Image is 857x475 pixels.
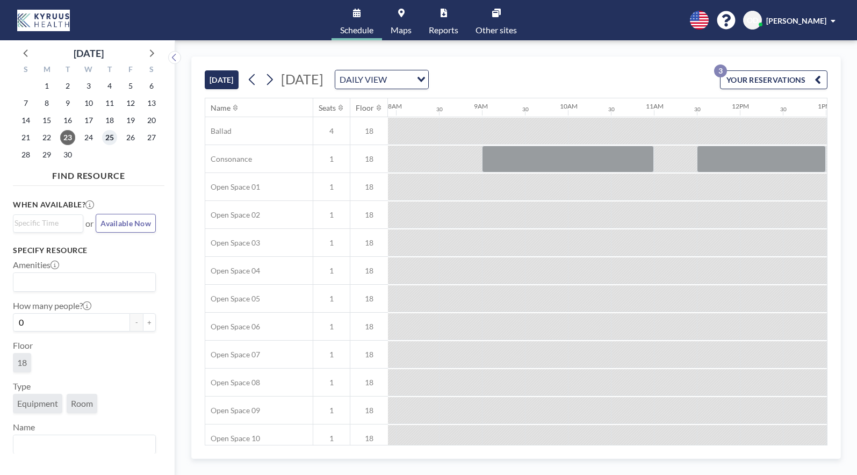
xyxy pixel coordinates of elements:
span: Other sites [476,26,517,34]
div: T [57,63,78,77]
div: 8AM [388,102,402,110]
div: W [78,63,99,77]
span: Sunday, September 28, 2025 [18,147,33,162]
span: Sunday, September 7, 2025 [18,96,33,111]
span: Open Space 07 [205,350,260,359]
span: 1 [313,182,350,192]
span: 1 [313,350,350,359]
span: 18 [350,126,388,136]
span: 1 [313,434,350,443]
span: Open Space 04 [205,266,260,276]
span: Room [71,398,93,409]
span: 18 [350,210,388,220]
div: Search for option [335,70,428,89]
span: 18 [17,357,27,368]
span: Tuesday, September 23, 2025 [60,130,75,145]
span: Thursday, September 25, 2025 [102,130,117,145]
label: Amenities [13,260,59,270]
input: Search for option [390,73,411,87]
span: Monday, September 15, 2025 [39,113,54,128]
div: 10AM [560,102,578,110]
span: Maps [391,26,412,34]
div: 9AM [474,102,488,110]
span: Wednesday, September 17, 2025 [81,113,96,128]
span: 1 [313,238,350,248]
span: Open Space 01 [205,182,260,192]
div: 11AM [646,102,664,110]
button: - [130,313,143,332]
div: [DATE] [74,46,104,61]
span: 1 [313,322,350,332]
span: 1 [313,294,350,304]
span: Open Space 08 [205,378,260,387]
span: or [85,218,93,229]
div: Search for option [13,273,155,291]
span: 18 [350,322,388,332]
span: Open Space 02 [205,210,260,220]
span: Monday, September 8, 2025 [39,96,54,111]
span: Open Space 06 [205,322,260,332]
div: 30 [694,106,701,113]
span: 18 [350,378,388,387]
label: Name [13,422,35,433]
span: Equipment [17,398,58,409]
button: Available Now [96,214,156,233]
div: Search for option [13,215,83,231]
span: Saturday, September 13, 2025 [144,96,159,111]
h3: Specify resource [13,246,156,255]
span: Friday, September 12, 2025 [123,96,138,111]
span: Tuesday, September 9, 2025 [60,96,75,111]
div: F [120,63,141,77]
span: Wednesday, September 3, 2025 [81,78,96,93]
span: 1 [313,154,350,164]
span: Wednesday, September 24, 2025 [81,130,96,145]
span: Tuesday, September 16, 2025 [60,113,75,128]
div: T [99,63,120,77]
span: Available Now [100,219,151,228]
span: 18 [350,238,388,248]
div: S [141,63,162,77]
span: Saturday, September 6, 2025 [144,78,159,93]
div: 30 [522,106,529,113]
span: Friday, September 5, 2025 [123,78,138,93]
span: Open Space 10 [205,434,260,443]
span: Consonance [205,154,252,164]
span: 18 [350,294,388,304]
p: 3 [714,64,727,77]
span: 18 [350,434,388,443]
button: + [143,313,156,332]
span: Thursday, September 18, 2025 [102,113,117,128]
span: Monday, September 1, 2025 [39,78,54,93]
div: 30 [436,106,443,113]
span: 4 [313,126,350,136]
span: Schedule [340,26,373,34]
span: 18 [350,154,388,164]
label: Type [13,381,31,392]
span: 18 [350,182,388,192]
div: Name [211,103,231,113]
input: Search for option [15,217,77,229]
span: 1 [313,378,350,387]
img: organization-logo [17,10,70,31]
h4: FIND RESOURCE [13,166,164,181]
label: How many people? [13,300,91,311]
span: Monday, September 22, 2025 [39,130,54,145]
span: Saturday, September 27, 2025 [144,130,159,145]
span: Wednesday, September 10, 2025 [81,96,96,111]
span: Saturday, September 20, 2025 [144,113,159,128]
span: Thursday, September 4, 2025 [102,78,117,93]
span: 18 [350,406,388,415]
span: Monday, September 29, 2025 [39,147,54,162]
div: S [16,63,37,77]
span: Tuesday, September 2, 2025 [60,78,75,93]
span: [PERSON_NAME] [766,16,826,25]
span: Ballad [205,126,232,136]
span: Sunday, September 21, 2025 [18,130,33,145]
span: Friday, September 19, 2025 [123,113,138,128]
span: Sunday, September 14, 2025 [18,113,33,128]
span: Friday, September 26, 2025 [123,130,138,145]
span: Open Space 09 [205,406,260,415]
input: Search for option [15,275,149,289]
span: 18 [350,266,388,276]
span: OD [747,16,758,25]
